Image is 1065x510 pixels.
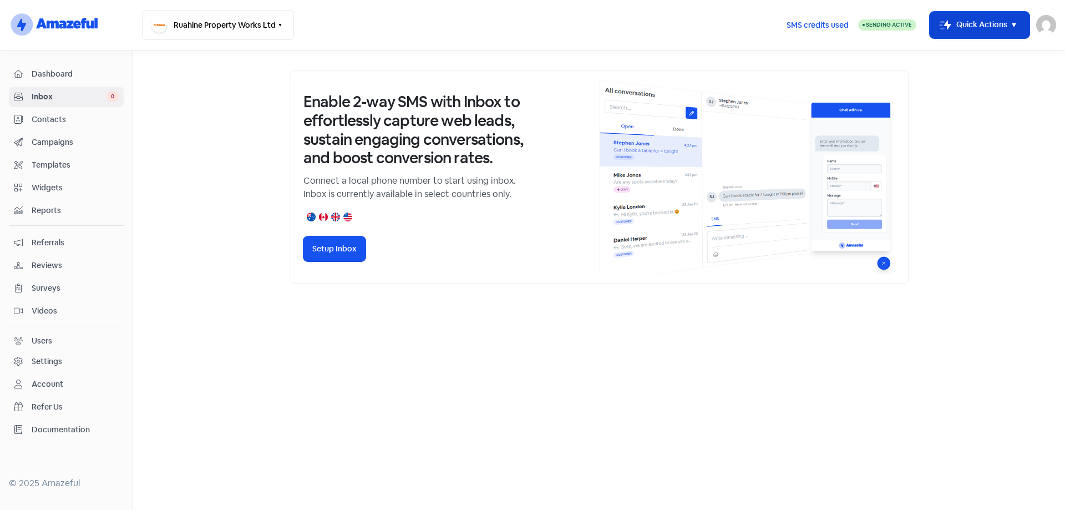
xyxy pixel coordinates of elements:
[9,132,124,153] a: Campaigns
[32,401,119,413] span: Refer Us
[9,477,124,490] div: © 2025 Amazeful
[32,335,52,347] div: Users
[106,91,119,102] span: 0
[32,305,119,317] span: Videos
[777,18,858,30] a: SMS credits used
[32,378,63,390] div: Account
[32,237,119,249] span: Referrals
[858,18,916,32] a: Sending Active
[866,21,912,28] span: Sending Active
[930,12,1029,38] button: Quick Actions
[32,91,106,103] span: Inbox
[9,233,124,253] a: Referrals
[9,351,124,372] a: Settings
[9,420,124,440] a: Documentation
[32,68,119,80] span: Dashboard
[303,174,525,201] p: Connect a local phone number to start using inbox. Inbox is currently available in select countri...
[32,424,119,436] span: Documentation
[319,213,328,221] img: canada.png
[9,87,124,107] a: Inbox 0
[32,137,119,148] span: Campaigns
[9,178,124,198] a: Widgets
[9,374,124,395] a: Account
[599,80,895,274] img: inbox-default-image-2.png
[9,255,124,276] a: Reviews
[303,93,525,167] h3: Enable 2-way SMS with Inbox to effortlessly capture web leads, sustain engaging conversations, an...
[32,205,119,216] span: Reports
[343,213,352,221] img: united-states.png
[9,397,124,417] a: Refer Us
[307,213,316,221] img: australia.png
[32,356,62,367] div: Settings
[9,301,124,321] a: Videos
[142,10,294,40] button: Ruahine Property Works Ltd
[9,331,124,351] a: Users
[9,278,124,299] a: Surveys
[32,260,119,271] span: Reviews
[787,19,849,31] span: SMS credits used
[9,155,124,175] a: Templates
[1036,15,1056,35] img: User
[9,64,124,84] a: Dashboard
[303,236,366,261] button: Setup Inbox
[9,109,124,130] a: Contacts
[32,282,119,294] span: Surveys
[32,114,119,125] span: Contacts
[331,213,340,221] img: united-kingdom.png
[9,200,124,221] a: Reports
[32,159,119,171] span: Templates
[32,182,119,194] span: Widgets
